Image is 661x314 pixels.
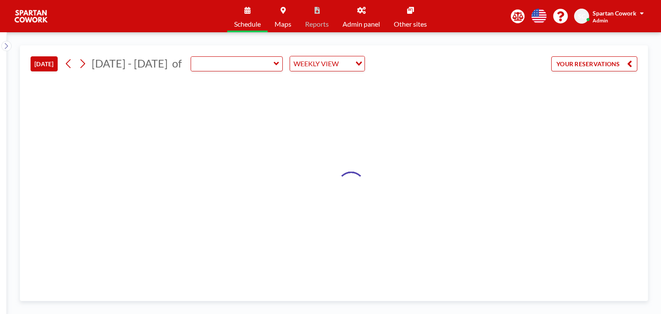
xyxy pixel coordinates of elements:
[172,57,182,70] span: of
[290,56,364,71] div: Search for option
[31,56,58,71] button: [DATE]
[394,21,427,28] span: Other sites
[234,21,261,28] span: Schedule
[578,12,585,20] span: SC
[593,9,636,17] span: Spartan Cowork
[305,21,329,28] span: Reports
[14,8,48,25] img: organization-logo
[551,56,637,71] button: YOUR RESERVATIONS
[292,58,340,69] span: WEEKLY VIEW
[92,57,168,70] span: [DATE] - [DATE]
[343,21,380,28] span: Admin panel
[593,17,608,24] span: Admin
[275,21,291,28] span: Maps
[341,58,350,69] input: Search for option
